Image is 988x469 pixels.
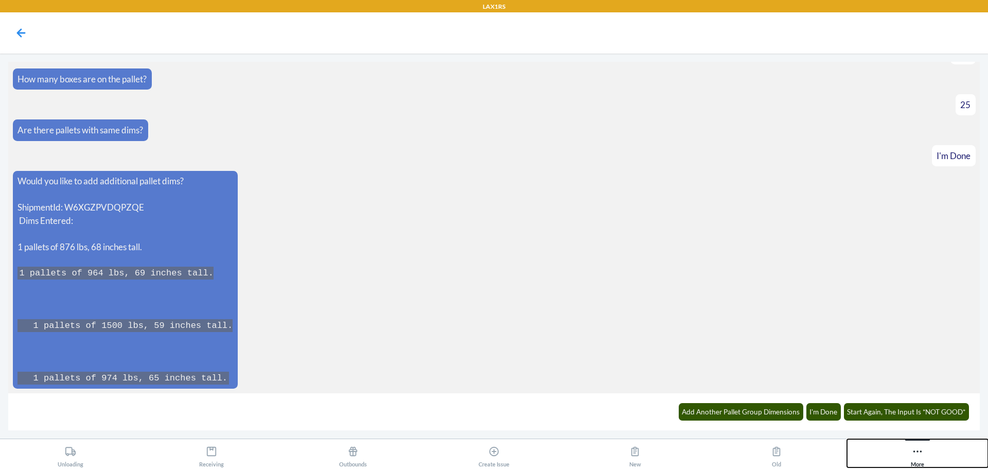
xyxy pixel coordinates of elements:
[771,442,782,467] div: Old
[17,73,147,86] p: How many boxes are on the pallet?
[424,439,564,467] button: Create Issue
[58,442,83,467] div: Unloading
[479,442,509,467] div: Create Issue
[17,175,233,188] p: Would you like to add additional pallet dims?
[705,439,846,467] button: Old
[17,267,233,385] code: 1 pallets of 964 lbs, 69 inches tall. 1 pallets of 1500 lbs, 59 inches tall. 1 pallets of 974 lbs...
[483,2,505,11] p: LAX1RS
[629,442,641,467] div: New
[339,442,367,467] div: Outbounds
[806,403,841,421] button: I'm Done
[960,99,971,110] span: 25
[17,240,233,254] p: 1 pallets of 876 lbs, 68 inches tall.
[564,439,705,467] button: New
[844,403,969,421] button: Start Again, The Input Is *NOT GOOD*
[283,439,424,467] button: Outbounds
[679,403,804,421] button: Add Another Pallet Group Dimensions
[17,124,143,137] p: Are there pallets with same dims?
[17,201,233,227] p: ShipmentId: W6XGZPVDQPZQE Dims Entered:
[911,442,924,467] div: More
[199,442,224,467] div: Receiving
[937,150,971,161] span: I'm Done
[847,439,988,467] button: More
[141,439,282,467] button: Receiving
